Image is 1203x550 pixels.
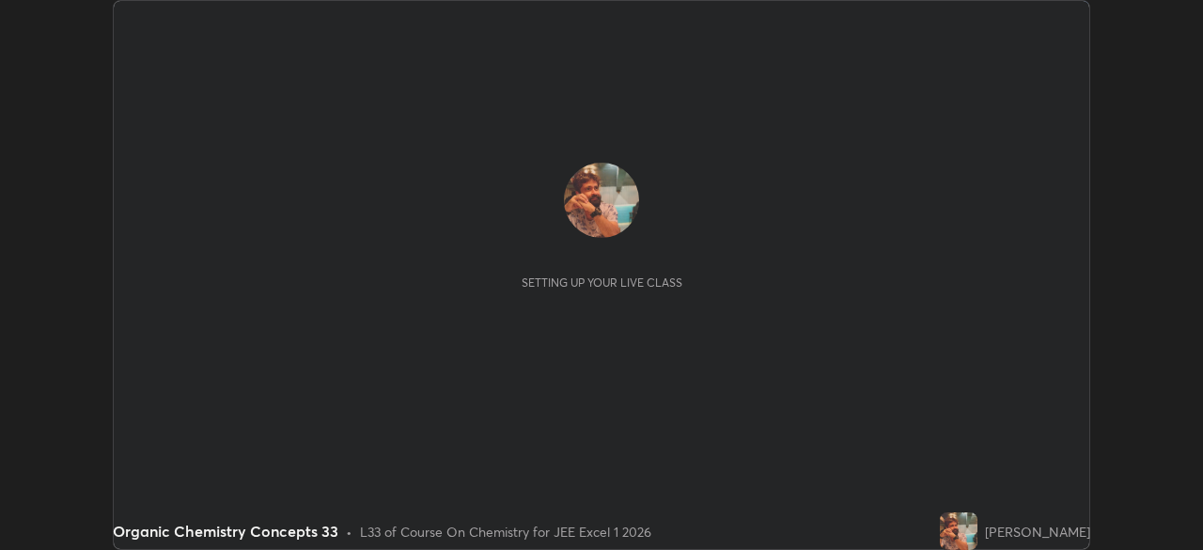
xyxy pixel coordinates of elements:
img: e048503ee0274020b35ac9d8a75090a4.jpg [940,512,977,550]
div: L33 of Course On Chemistry for JEE Excel 1 2026 [360,522,651,542]
img: e048503ee0274020b35ac9d8a75090a4.jpg [564,163,639,238]
div: Organic Chemistry Concepts 33 [113,520,338,542]
div: Setting up your live class [522,275,682,290]
div: • [346,522,352,542]
div: [PERSON_NAME] [985,522,1090,542]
